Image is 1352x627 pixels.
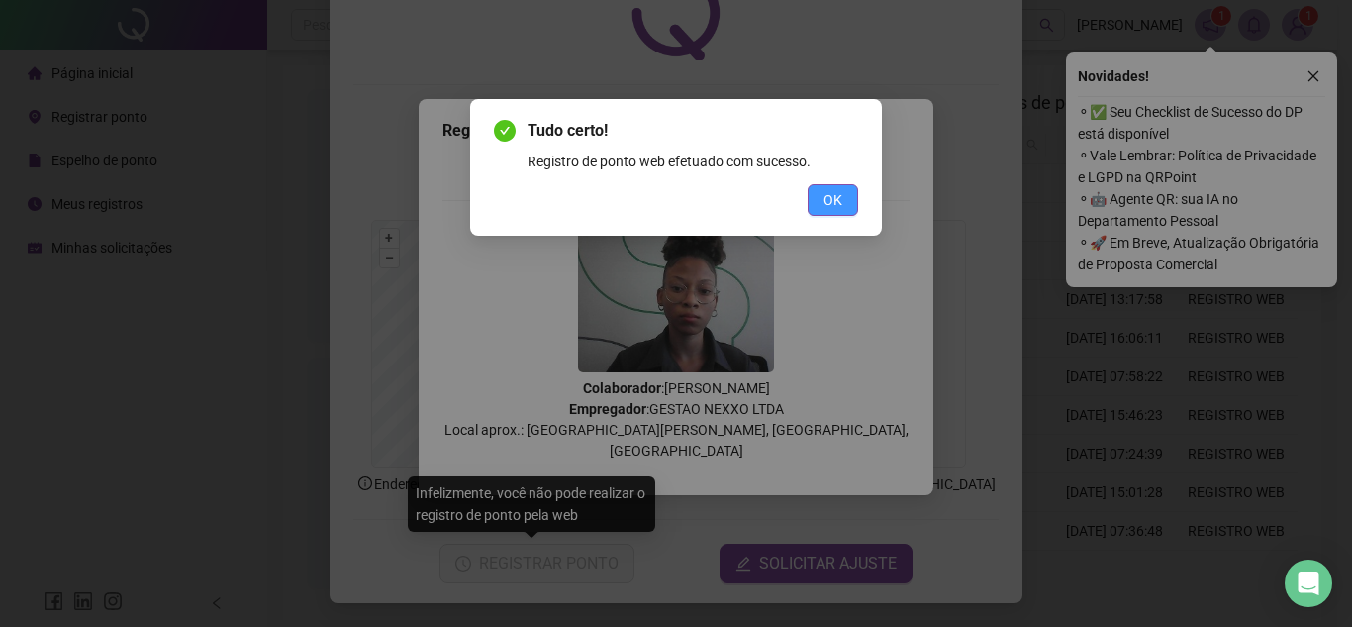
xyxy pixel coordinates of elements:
[528,151,858,172] div: Registro de ponto web efetuado com sucesso.
[494,120,516,142] span: check-circle
[823,189,842,211] span: OK
[1285,560,1332,607] div: Open Intercom Messenger
[808,184,858,216] button: OK
[528,119,858,143] span: Tudo certo!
